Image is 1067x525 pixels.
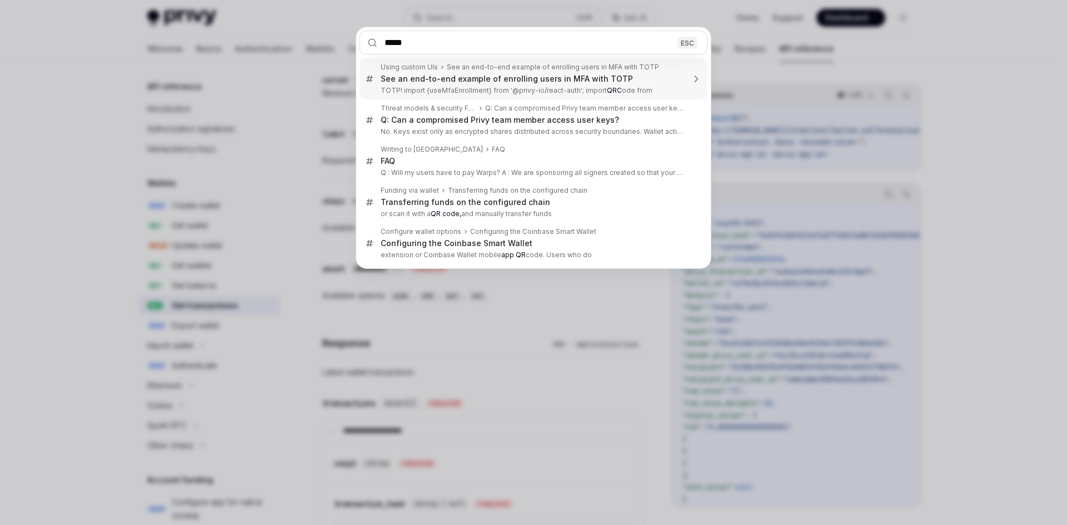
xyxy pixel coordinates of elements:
[381,227,461,236] div: Configure wallet options
[431,209,461,218] b: QR code,
[447,63,659,72] div: See an end-to-end example of enrolling users in MFA with TOTP
[381,251,684,259] p: extension or Coinbase Wallet mobile code. Users who do
[607,86,622,94] b: QRC
[381,86,684,95] p: TOTP! import {useMfaEnrollment} from '@privy-io/react-auth'; import ode from
[381,127,684,136] p: No. Keys exist only as encrypted shares distributed across security boundaries. Wallet actions are o
[501,251,526,259] b: app QR
[381,145,483,154] div: Writing to [GEOGRAPHIC_DATA]
[381,74,633,84] div: See an end-to-end example of enrolling users in MFA with TOTP
[381,156,395,166] div: FAQ
[381,104,476,113] div: Threat models & security FAQ
[485,104,684,113] div: Q: Can a compromised Privy team member access user keys?
[381,197,550,207] div: Transferring funds on the configured chain
[381,168,684,177] p: Q : Will my users have to pay Warps? A : We are sponsoring all signers created so that your users wi
[381,63,438,72] div: Using custom UIs
[492,145,505,154] div: FAQ
[448,186,587,195] div: Transferring funds on the configured chain
[677,37,697,48] div: ESC
[381,115,619,125] div: Q: Can a compromised Privy team member access user keys?
[381,238,532,248] div: Configuring the Coinbase Smart Wallet
[470,227,596,236] div: Configuring the Coinbase Smart Wallet
[381,186,439,195] div: Funding via wallet
[381,209,684,218] p: or scan it with a and manually transfer funds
